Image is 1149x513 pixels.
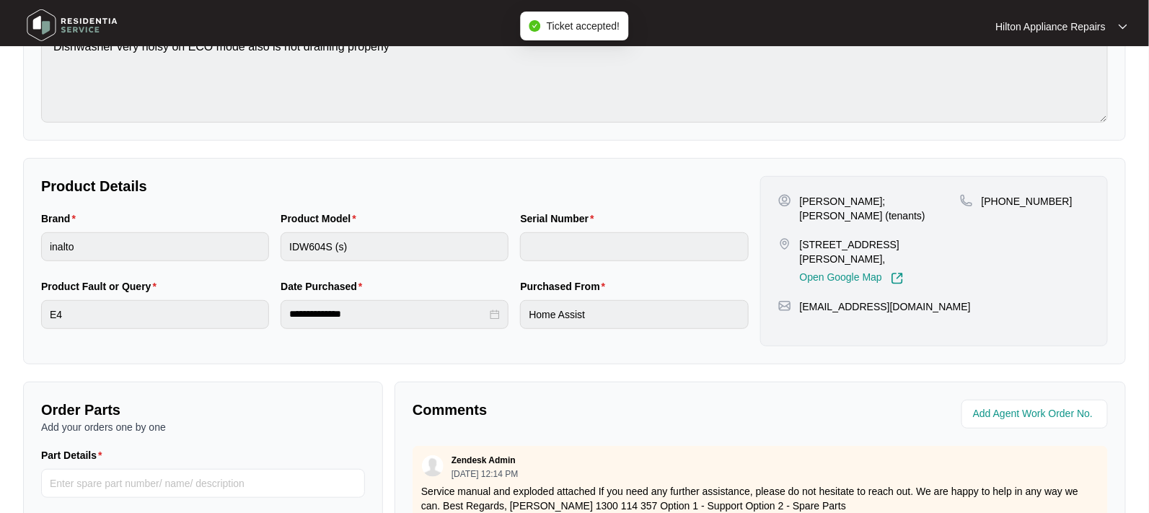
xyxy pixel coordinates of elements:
[800,237,960,266] p: [STREET_ADDRESS][PERSON_NAME],
[281,211,362,226] label: Product Model
[520,232,748,261] input: Serial Number
[1119,23,1127,30] img: dropdown arrow
[281,279,368,294] label: Date Purchased
[960,194,973,207] img: map-pin
[520,300,748,329] input: Purchased From
[778,237,791,250] img: map-pin
[41,232,269,261] input: Brand
[547,20,620,32] span: Ticket accepted!
[41,400,365,420] p: Order Parts
[452,470,518,478] p: [DATE] 12:14 PM
[891,272,904,285] img: Link-External
[452,455,516,466] p: Zendesk Admin
[800,299,971,314] p: [EMAIL_ADDRESS][DOMAIN_NAME]
[41,279,162,294] label: Product Fault or Query
[520,279,611,294] label: Purchased From
[982,194,1073,209] p: [PHONE_NUMBER]
[413,400,750,420] p: Comments
[520,211,599,226] label: Serial Number
[22,4,123,47] img: residentia service logo
[800,272,904,285] a: Open Google Map
[41,469,365,498] input: Part Details
[421,484,1099,513] p: Service manual and exploded attached If you need any further assistance, please do not hesitate t...
[778,299,791,312] img: map-pin
[41,420,365,434] p: Add your orders one by one
[778,194,791,207] img: user-pin
[529,20,541,32] span: check-circle
[41,176,749,196] p: Product Details
[800,194,960,223] p: [PERSON_NAME]; [PERSON_NAME] (tenants)
[995,19,1106,34] p: Hilton Appliance Repairs
[289,307,487,322] input: Date Purchased
[41,25,1108,123] textarea: Dishwasher very noisy on ECO mode also is not draining properly
[41,211,82,226] label: Brand
[41,300,269,329] input: Product Fault or Query
[973,405,1099,423] input: Add Agent Work Order No.
[41,448,108,462] label: Part Details
[281,232,509,261] input: Product Model
[422,455,444,477] img: user.svg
